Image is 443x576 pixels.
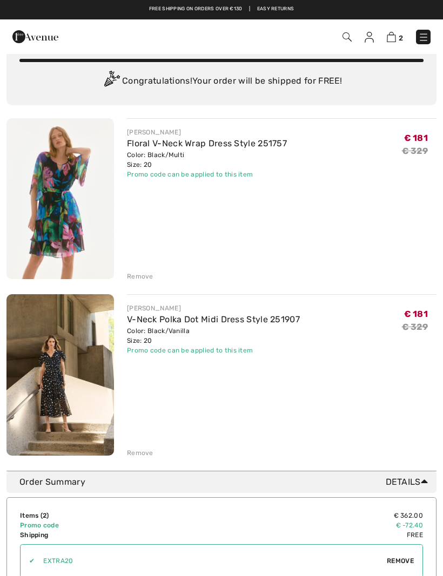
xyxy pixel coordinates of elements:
[127,314,300,324] a: V-Neck Polka Dot Midi Dress Style 251907
[127,170,287,179] div: Promo code can be applied to this item
[20,530,188,540] td: Shipping
[387,30,403,43] a: 2
[21,556,35,566] div: ✔
[365,32,374,43] img: My Info
[402,322,428,332] s: € 329
[6,294,114,456] img: V-Neck Polka Dot Midi Dress Style 251907
[127,138,287,148] a: Floral V-Neck Wrap Dress Style 251757
[188,511,423,520] td: € 362.00
[127,303,300,313] div: [PERSON_NAME]
[127,326,300,345] div: Color: Black/Vanilla Size: 20
[149,5,243,13] a: Free shipping on orders over €130
[257,5,294,13] a: Easy Returns
[19,71,424,92] div: Congratulations! Your order will be shipped for FREE!
[399,34,403,42] span: 2
[100,71,122,92] img: Congratulation2.svg
[188,520,423,530] td: € -72.40
[20,520,188,530] td: Promo code
[418,32,429,43] img: Menu
[402,146,428,156] s: € 329
[127,345,300,355] div: Promo code can be applied to this item
[12,31,58,41] a: 1ère Avenue
[404,133,428,143] span: € 181
[249,5,250,13] span: |
[387,32,396,42] img: Shopping Bag
[127,150,287,170] div: Color: Black/Multi Size: 20
[127,127,287,137] div: [PERSON_NAME]
[127,448,153,458] div: Remove
[343,32,352,42] img: Search
[12,26,58,48] img: 1ère Avenue
[20,511,188,520] td: Items ( )
[387,556,414,566] span: Remove
[6,118,114,279] img: Floral V-Neck Wrap Dress Style 251757
[43,512,46,519] span: 2
[127,272,153,281] div: Remove
[19,476,432,489] div: Order Summary
[404,309,428,319] span: € 181
[188,530,423,540] td: Free
[386,476,432,489] span: Details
